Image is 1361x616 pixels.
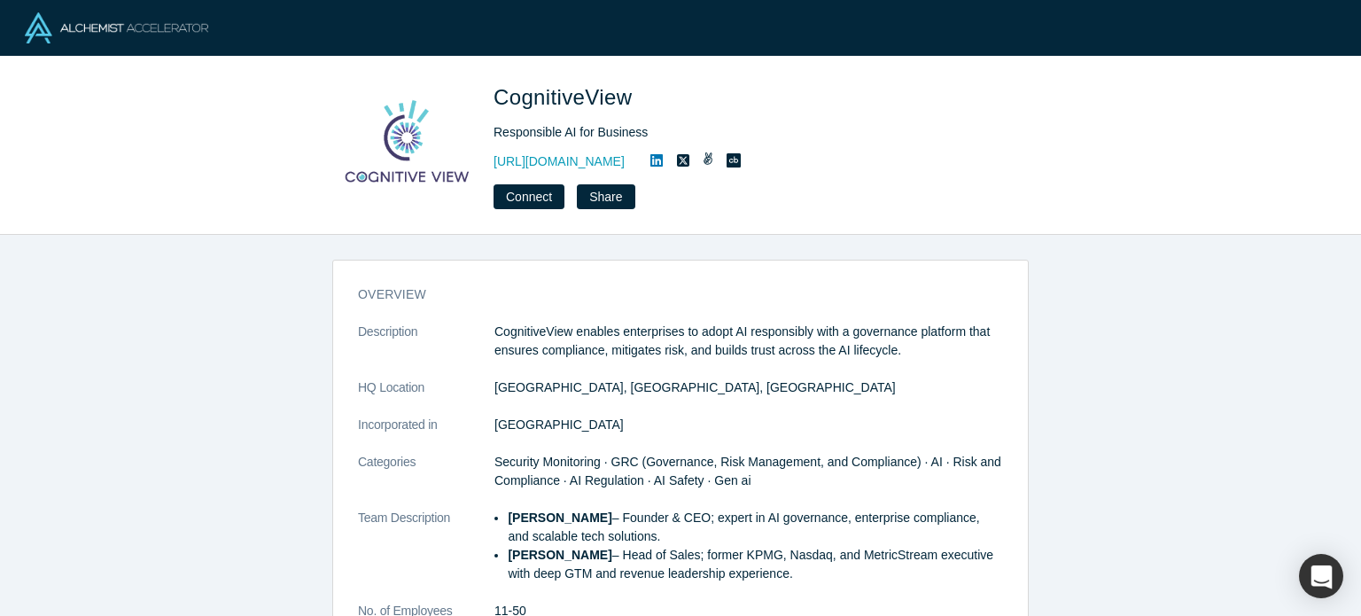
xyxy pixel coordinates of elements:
[25,12,208,43] img: Alchemist Logo
[508,511,611,525] strong: [PERSON_NAME]
[358,416,494,453] dt: Incorporated in
[494,378,1003,397] dd: [GEOGRAPHIC_DATA], [GEOGRAPHIC_DATA], [GEOGRAPHIC_DATA]
[508,509,1003,546] li: – Founder & CEO; expert in AI governance, enterprise compliance, and scalable tech solutions.
[577,184,634,209] button: Share
[494,323,1003,360] p: CognitiveView enables enterprises to adopt AI responsibly with a governance platform that ensures...
[358,378,494,416] dt: HQ Location
[345,82,469,206] img: CognitiveView's Logo
[494,184,564,209] button: Connect
[494,152,625,171] a: [URL][DOMAIN_NAME]
[494,123,990,142] div: Responsible AI for Business
[494,455,1001,487] span: Security Monitoring · GRC (Governance, Risk Management, and Compliance) · AI · Risk and Complianc...
[358,285,978,304] h3: overview
[358,453,494,509] dt: Categories
[508,546,1003,583] li: – Head of Sales; former KPMG, Nasdaq, and MetricStream executive with deep GTM and revenue leader...
[494,416,1003,434] dd: [GEOGRAPHIC_DATA]
[358,323,494,378] dt: Description
[494,85,638,109] span: CognitiveView
[508,548,611,562] strong: [PERSON_NAME]
[358,509,494,602] dt: Team Description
